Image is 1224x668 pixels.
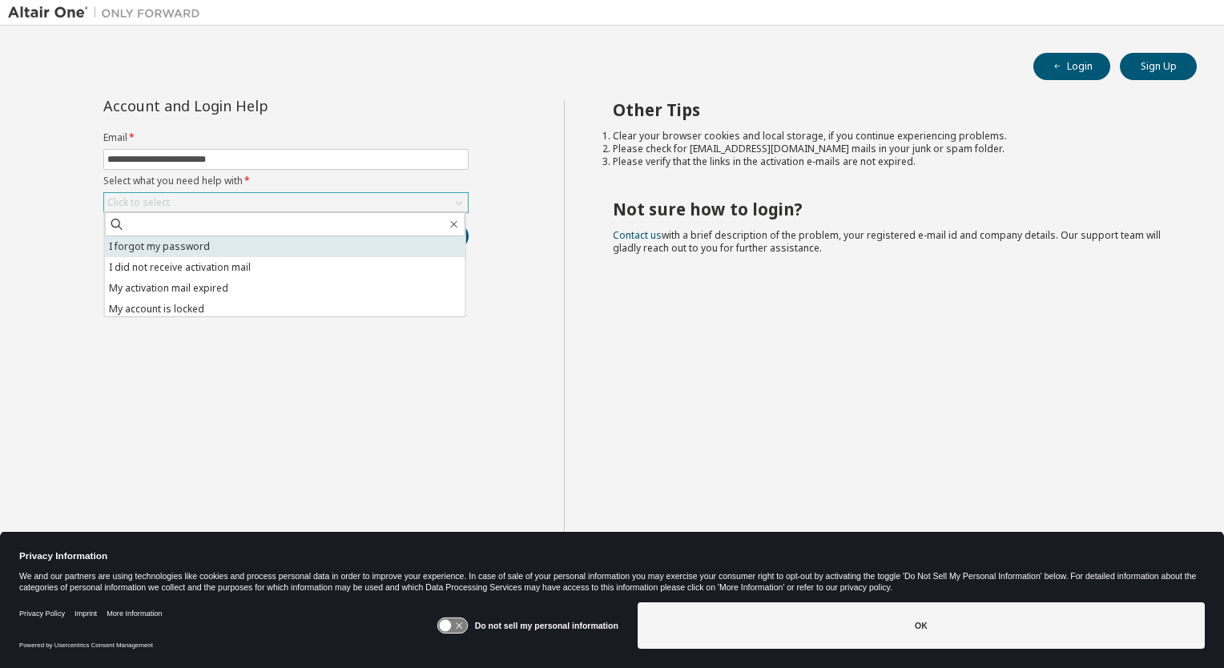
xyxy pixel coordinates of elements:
[103,131,469,144] label: Email
[105,236,465,257] li: I forgot my password
[104,193,468,212] div: Click to select
[613,130,1169,143] li: Clear your browser cookies and local storage, if you continue experiencing problems.
[613,228,662,242] a: Contact us
[613,143,1169,155] li: Please check for [EMAIL_ADDRESS][DOMAIN_NAME] mails in your junk or spam folder.
[1033,53,1110,80] button: Login
[613,155,1169,168] li: Please verify that the links in the activation e-mails are not expired.
[107,196,170,209] div: Click to select
[613,99,1169,120] h2: Other Tips
[103,175,469,187] label: Select what you need help with
[1120,53,1197,80] button: Sign Up
[613,199,1169,219] h2: Not sure how to login?
[103,99,396,112] div: Account and Login Help
[613,228,1161,255] span: with a brief description of the problem, your registered e-mail id and company details. Our suppo...
[8,5,208,21] img: Altair One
